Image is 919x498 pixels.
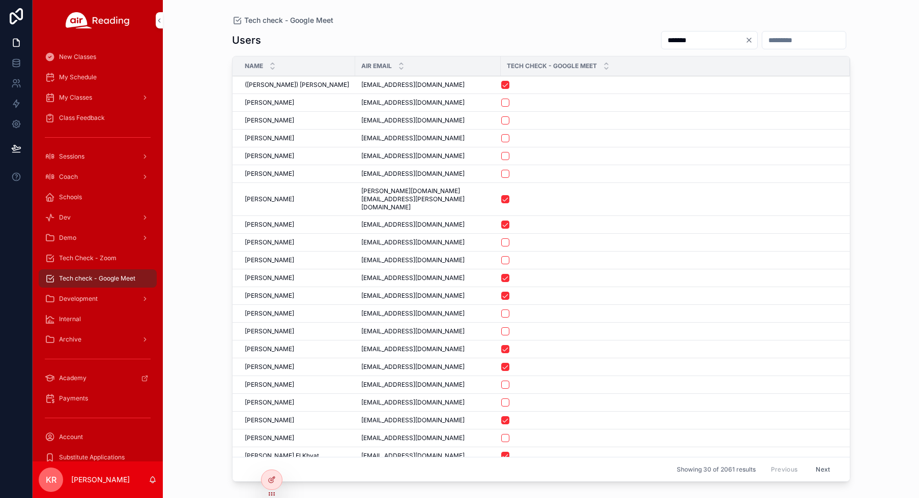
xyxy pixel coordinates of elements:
span: ([PERSON_NAME]) [PERSON_NAME] [245,81,349,89]
span: Tech Check - Google Meet [507,62,597,70]
span: Tech check - Google Meet [244,15,333,25]
a: Internal [39,310,157,328]
span: Archive [59,335,81,344]
span: [PERSON_NAME] [245,134,294,142]
span: [EMAIL_ADDRESS][DOMAIN_NAME] [361,274,465,282]
div: scrollable content [33,41,163,461]
span: Substitute Applications [59,453,125,461]
a: Class Feedback [39,109,157,127]
span: [PERSON_NAME] [245,416,294,424]
span: [EMAIL_ADDRESS][DOMAIN_NAME] [361,256,465,264]
span: [EMAIL_ADDRESS][DOMAIN_NAME] [361,152,465,160]
span: [PERSON_NAME] [245,363,294,371]
a: Coach [39,168,157,186]
a: Tech Check - Zoom [39,249,157,267]
span: [PERSON_NAME] [245,116,294,124]
a: Tech check - Google Meet [39,269,157,288]
span: [EMAIL_ADDRESS][DOMAIN_NAME] [361,434,465,442]
button: Clear [745,36,757,44]
span: [EMAIL_ADDRESS][DOMAIN_NAME] [361,452,465,460]
span: [PERSON_NAME] [245,345,294,353]
span: Showing 30 of 2061 results [677,465,756,474]
span: Payments [59,394,88,402]
span: [PERSON_NAME] [245,256,294,264]
span: [PERSON_NAME] [245,238,294,246]
a: Account [39,428,157,446]
span: [EMAIL_ADDRESS][DOMAIN_NAME] [361,99,465,107]
span: [EMAIL_ADDRESS][DOMAIN_NAME] [361,292,465,300]
span: [EMAIL_ADDRESS][DOMAIN_NAME] [361,381,465,389]
a: Schools [39,188,157,206]
span: [PERSON_NAME] [245,309,294,318]
span: Tech check - Google Meet [59,274,135,283]
span: Coach [59,173,78,181]
span: [EMAIL_ADDRESS][DOMAIN_NAME] [361,170,465,178]
span: [EMAIL_ADDRESS][DOMAIN_NAME] [361,81,465,89]
a: Substitute Applications [39,448,157,466]
span: Academy [59,374,87,382]
span: Sessions [59,152,84,161]
a: Payments [39,389,157,408]
span: [PERSON_NAME][DOMAIN_NAME][EMAIL_ADDRESS][PERSON_NAME][DOMAIN_NAME] [361,187,495,211]
span: Schools [59,193,82,201]
a: Dev [39,208,157,227]
span: [PERSON_NAME] [245,398,294,407]
img: App logo [66,12,130,28]
a: Demo [39,229,157,247]
a: Archive [39,330,157,349]
span: Air Email [361,62,392,70]
span: [PERSON_NAME] [245,434,294,442]
span: Class Feedback [59,114,105,122]
span: New Classes [59,53,96,61]
span: [EMAIL_ADDRESS][DOMAIN_NAME] [361,116,465,124]
span: Account [59,433,83,441]
a: My Classes [39,88,157,107]
span: [PERSON_NAME] [245,99,294,107]
span: [EMAIL_ADDRESS][DOMAIN_NAME] [361,327,465,335]
a: My Schedule [39,68,157,86]
button: Next [809,461,837,477]
span: [EMAIL_ADDRESS][DOMAIN_NAME] [361,416,465,424]
span: My Classes [59,94,92,102]
span: Tech Check - Zoom [59,254,117,262]
span: [EMAIL_ADDRESS][DOMAIN_NAME] [361,309,465,318]
span: Name [245,62,263,70]
span: Development [59,295,98,303]
a: Academy [39,369,157,387]
span: KR [46,474,56,486]
span: [EMAIL_ADDRESS][DOMAIN_NAME] [361,238,465,246]
span: [EMAIL_ADDRESS][DOMAIN_NAME] [361,363,465,371]
span: Internal [59,315,81,323]
span: [EMAIL_ADDRESS][DOMAIN_NAME] [361,134,465,142]
span: [EMAIL_ADDRESS][DOMAIN_NAME] [361,221,465,229]
span: [PERSON_NAME] [245,327,294,335]
span: [PERSON_NAME] [245,152,294,160]
a: Tech check - Google Meet [232,15,333,25]
a: Sessions [39,147,157,166]
span: [PERSON_NAME] [245,381,294,389]
span: [PERSON_NAME] [245,170,294,178]
span: Dev [59,213,71,222]
span: [PERSON_NAME] [245,195,294,203]
span: [PERSON_NAME] [245,221,294,229]
span: [EMAIL_ADDRESS][DOMAIN_NAME] [361,345,465,353]
a: Development [39,290,157,308]
h1: Users [232,33,261,47]
span: [PERSON_NAME] [245,292,294,300]
span: [PERSON_NAME] El Khyat [245,452,319,460]
span: My Schedule [59,73,97,81]
span: [PERSON_NAME] [245,274,294,282]
span: Demo [59,234,76,242]
span: [EMAIL_ADDRESS][DOMAIN_NAME] [361,398,465,407]
a: New Classes [39,48,157,66]
p: [PERSON_NAME] [71,475,130,485]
